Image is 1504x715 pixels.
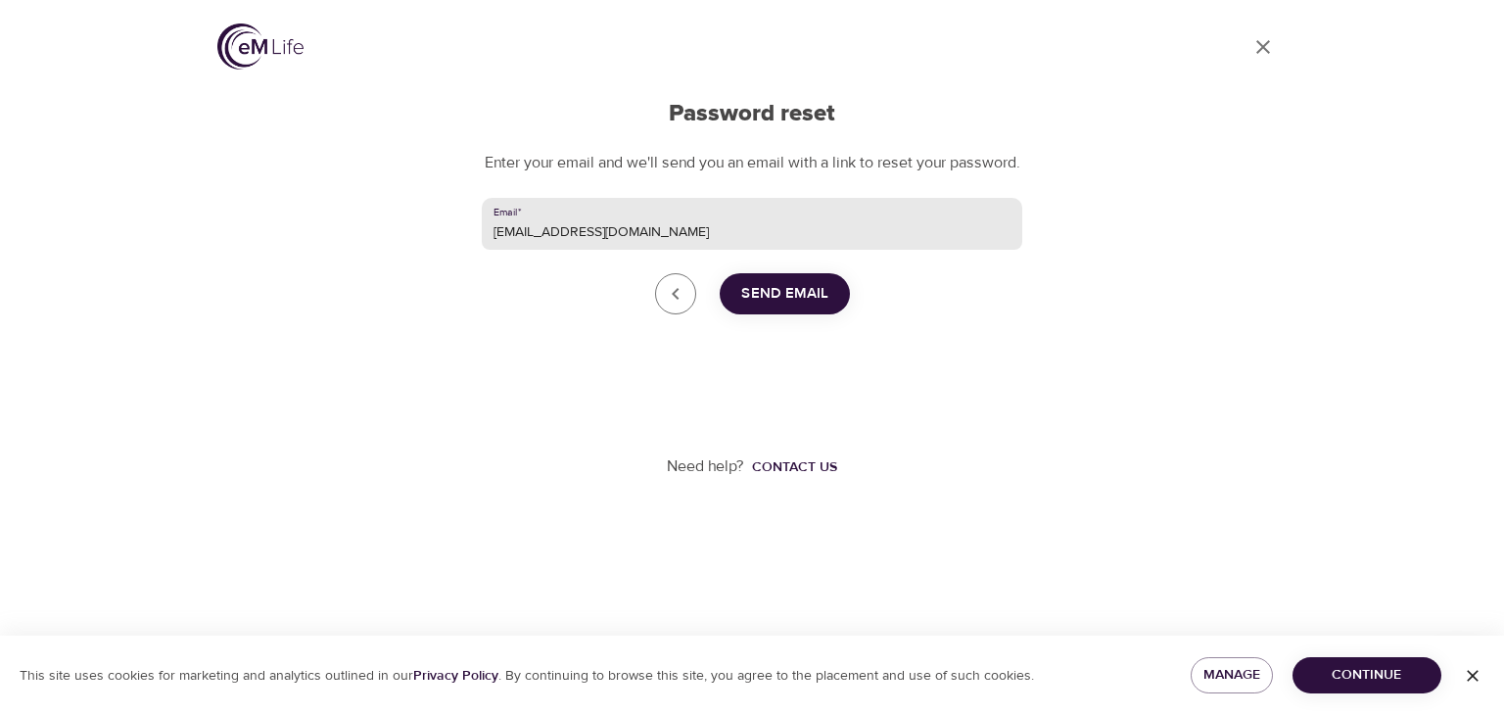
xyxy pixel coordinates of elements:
div: Contact us [752,457,837,477]
button: Continue [1292,657,1441,693]
button: Send Email [720,273,850,314]
p: Need help? [667,455,744,478]
img: logo [217,24,304,70]
button: Manage [1191,657,1273,693]
p: Enter your email and we'll send you an email with a link to reset your password. [482,152,1022,174]
span: Continue [1308,663,1426,688]
a: close [655,273,696,314]
a: Contact us [744,457,837,477]
span: Manage [1206,663,1257,688]
span: Send Email [741,281,828,307]
a: close [1240,24,1287,71]
a: Privacy Policy [413,667,498,685]
h2: Password reset [482,100,1022,128]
